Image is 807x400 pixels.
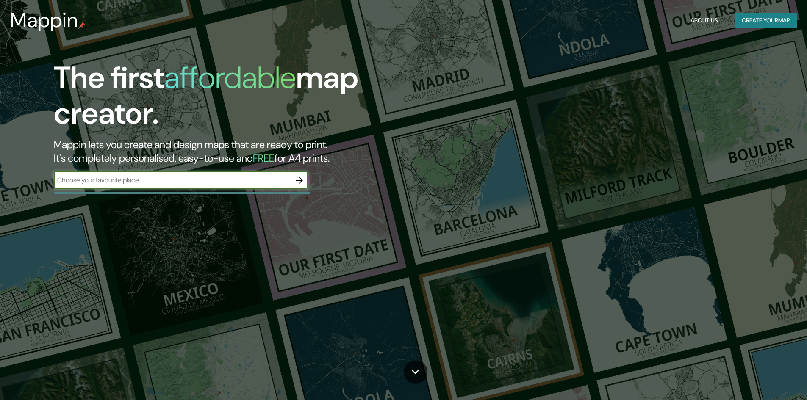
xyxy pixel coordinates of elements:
button: Create yourmap [735,13,797,28]
h5: FREE [253,152,275,165]
h1: The first map creator. [54,60,458,138]
h2: Mappin lets you create and design maps that are ready to print. It's completely personalised, eas... [54,138,458,165]
button: About Us [687,13,721,28]
h1: affordable [164,58,296,97]
h3: Mappin [10,8,78,32]
input: Choose your favourite place [54,175,291,185]
img: mappin-pin [78,22,85,29]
